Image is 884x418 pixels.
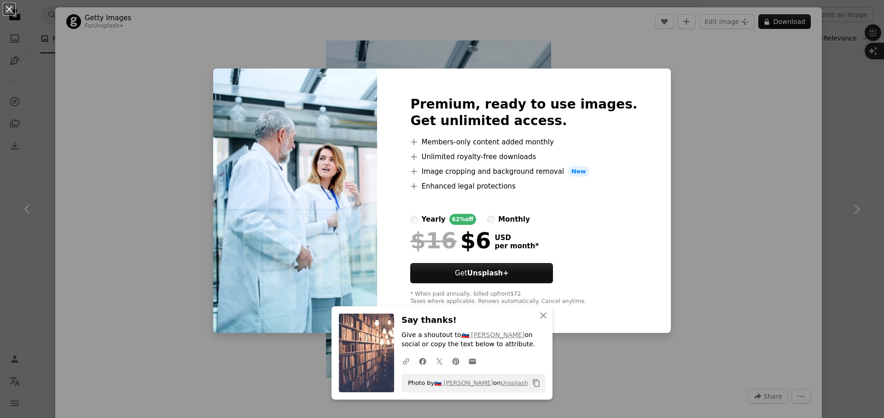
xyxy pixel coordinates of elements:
[431,352,448,370] a: Share on Twitter
[501,379,528,386] a: Unsplash
[461,331,525,338] a: 🇸🇮 [PERSON_NAME]
[410,229,491,252] div: $6
[529,375,544,391] button: Copy to clipboard
[410,216,418,223] input: yearly62%off
[498,214,530,225] div: monthly
[414,352,431,370] a: Share on Facebook
[464,352,481,370] a: Share over email
[467,269,509,277] strong: Unsplash+
[487,216,494,223] input: monthly
[401,314,545,327] h3: Say thanks!
[410,96,637,129] h2: Premium, ready to use images. Get unlimited access.
[494,242,539,250] span: per month *
[421,214,445,225] div: yearly
[410,151,637,162] li: Unlimited royalty-free downloads
[403,376,528,390] span: Photo by on
[213,69,377,333] img: premium_photo-1661457956300-2008de2adbf5
[448,352,464,370] a: Share on Pinterest
[410,229,456,252] span: $16
[410,137,637,148] li: Members-only content added monthly
[401,331,545,349] p: Give a shoutout to on social or copy the text below to attribute.
[410,291,637,305] div: * When paid annually, billed upfront $72 Taxes where applicable. Renews automatically. Cancel any...
[410,263,553,283] button: GetUnsplash+
[494,234,539,242] span: USD
[410,181,637,192] li: Enhanced legal protections
[568,166,590,177] span: New
[434,379,493,386] a: 🇸🇮 [PERSON_NAME]
[449,214,477,225] div: 62% off
[410,166,637,177] li: Image cropping and background removal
